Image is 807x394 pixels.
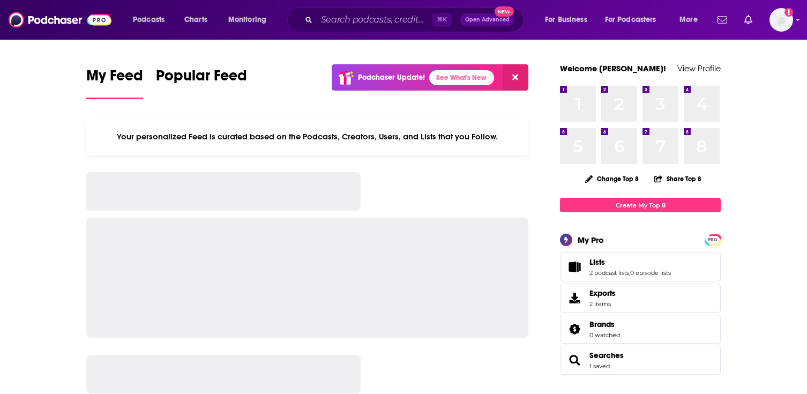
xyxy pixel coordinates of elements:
button: open menu [537,11,601,28]
span: My Feed [86,66,143,91]
button: Open AdvancedNew [460,13,514,26]
button: open menu [125,11,178,28]
span: New [495,6,514,17]
span: Exports [589,288,616,298]
button: open menu [221,11,280,28]
div: Search podcasts, credits, & more... [297,8,534,32]
a: See What's New [429,70,494,85]
a: Popular Feed [156,66,247,99]
button: Show profile menu [769,8,793,32]
a: Brands [564,322,585,337]
a: 0 watched [589,331,620,339]
a: Create My Top 8 [560,198,721,212]
img: Podchaser - Follow, Share and Rate Podcasts [9,10,111,30]
span: , [629,269,630,277]
span: Lists [560,252,721,281]
span: For Podcasters [605,12,656,27]
span: PRO [706,236,719,244]
a: Lists [589,257,671,267]
div: Your personalized Feed is curated based on the Podcasts, Creators, Users, and Lists that you Follow. [86,118,528,155]
a: View Profile [677,63,721,73]
button: Change Top 8 [579,172,645,185]
a: 1 saved [589,362,610,370]
a: 2 podcast lists [589,269,629,277]
span: Brands [589,319,615,329]
span: For Business [545,12,587,27]
div: My Pro [578,235,604,245]
span: Logged in as gussent [769,8,793,32]
span: ⌘ K [432,13,452,27]
a: Lists [564,259,585,274]
a: Searches [564,353,585,368]
span: Brands [560,315,721,344]
a: Show notifications dropdown [740,11,757,29]
a: Brands [589,319,620,329]
a: My Feed [86,66,143,99]
span: Monitoring [228,12,266,27]
button: open menu [672,11,711,28]
span: Exports [564,291,585,306]
img: User Profile [769,8,793,32]
input: Search podcasts, credits, & more... [317,11,432,28]
a: Welcome [PERSON_NAME]! [560,63,666,73]
span: Open Advanced [465,17,510,23]
span: Podcasts [133,12,165,27]
a: PRO [706,235,719,243]
a: 0 episode lists [630,269,671,277]
span: Popular Feed [156,66,247,91]
span: Searches [560,346,721,375]
span: More [679,12,698,27]
a: Searches [589,351,624,360]
span: Charts [184,12,207,27]
a: Charts [177,11,214,28]
a: Exports [560,284,721,313]
button: open menu [598,11,672,28]
span: Lists [589,257,605,267]
p: Podchaser Update! [358,73,425,82]
span: 2 items [589,300,616,308]
a: Show notifications dropdown [713,11,731,29]
button: Share Top 8 [654,168,702,189]
svg: Add a profile image [784,8,793,17]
